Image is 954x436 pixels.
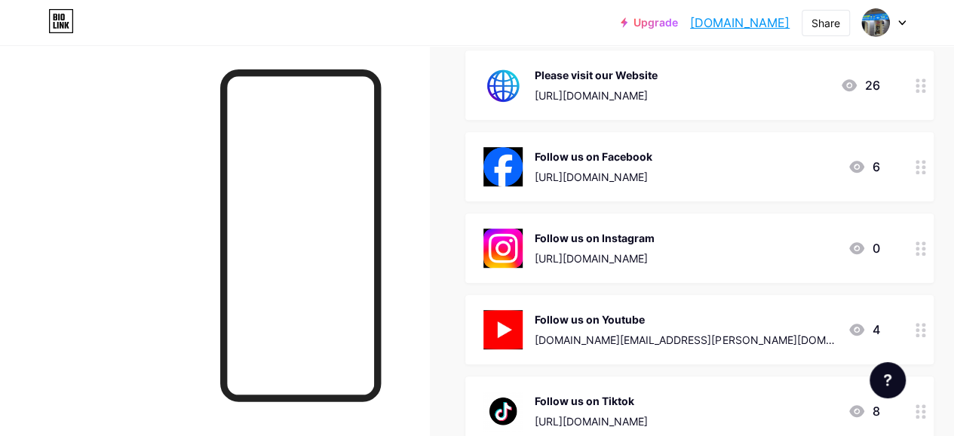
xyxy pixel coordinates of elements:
[861,8,890,37] img: awadelectronics
[848,158,879,176] div: 6
[535,393,648,409] div: Follow us on Tiktok
[535,332,836,348] div: [DOMAIN_NAME][EMAIL_ADDRESS][PERSON_NAME][DOMAIN_NAME]
[535,312,836,327] div: Follow us on Youtube
[535,149,652,164] div: Follow us on Facebook
[690,14,790,32] a: [DOMAIN_NAME]
[535,67,658,83] div: Please visit our Website
[535,413,648,429] div: [URL][DOMAIN_NAME]
[535,250,655,266] div: [URL][DOMAIN_NAME]
[483,147,523,186] img: Follow us on Facebook
[840,76,879,94] div: 26
[535,230,655,246] div: Follow us on Instagram
[535,88,658,103] div: [URL][DOMAIN_NAME]
[483,229,523,268] img: Follow us on Instagram
[848,239,879,257] div: 0
[483,310,523,349] img: Follow us on Youtube
[535,169,652,185] div: [URL][DOMAIN_NAME]
[621,17,678,29] a: Upgrade
[811,15,840,31] div: Share
[483,66,523,105] img: Please visit our Website
[848,402,879,420] div: 8
[848,321,879,339] div: 4
[483,391,523,431] img: Follow us on Tiktok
